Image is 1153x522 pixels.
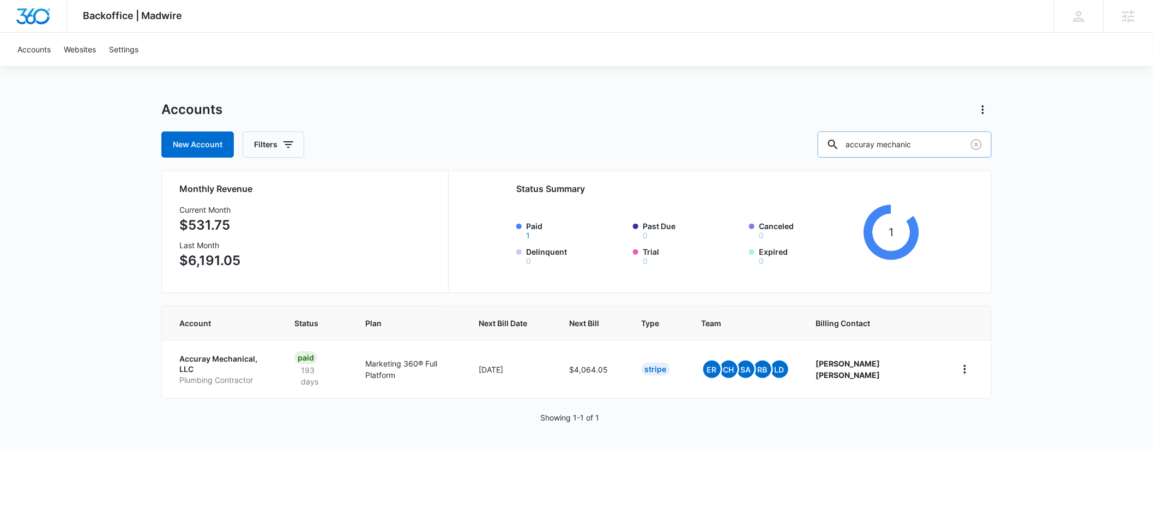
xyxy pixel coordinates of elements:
label: Expired [759,246,859,265]
p: Plumbing Contractor [179,375,268,386]
span: Billing Contact [816,317,930,329]
h2: Status Summary [516,182,919,195]
p: Showing 1-1 of 1 [541,412,600,423]
span: Next Bill Date [479,317,528,329]
a: Settings [102,33,145,66]
h3: Last Month [179,239,240,251]
h2: Monthly Revenue [179,182,435,195]
input: Search [818,131,992,158]
button: home [956,361,974,378]
td: [DATE] [466,340,557,398]
span: CH [720,361,738,378]
label: Trial [643,246,743,265]
span: Plan [365,317,452,329]
a: Accounts [11,33,57,66]
div: Paid [294,351,317,364]
h1: Accounts [161,101,222,118]
p: 193 days [294,364,339,387]
label: Delinquent [526,246,626,265]
p: $6,191.05 [179,251,240,271]
a: Accuray Mechanical, LLCPlumbing Contractor [179,353,268,386]
span: Team [702,317,774,329]
button: Actions [974,101,992,118]
p: Marketing 360® Full Platform [365,358,452,381]
td: $4,064.05 [557,340,629,398]
div: Stripe [642,363,670,376]
label: Past Due [643,220,743,239]
tspan: 1 [889,225,894,239]
span: Type [642,317,660,329]
button: Filters [243,131,304,158]
strong: [PERSON_NAME] [PERSON_NAME] [816,359,880,380]
button: Clear [968,136,985,153]
span: Backoffice | Madwire [83,10,183,21]
span: Account [179,317,252,329]
span: Status [294,317,323,329]
span: Next Bill [570,317,600,329]
p: $531.75 [179,215,240,235]
a: Websites [57,33,102,66]
span: ER [703,361,721,378]
a: New Account [161,131,234,158]
span: SA [737,361,754,378]
label: Canceled [759,220,859,239]
span: LD [771,361,788,378]
button: Paid [526,232,530,239]
h3: Current Month [179,204,240,215]
span: RB [754,361,771,378]
p: Accuray Mechanical, LLC [179,353,268,375]
label: Paid [526,220,626,239]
